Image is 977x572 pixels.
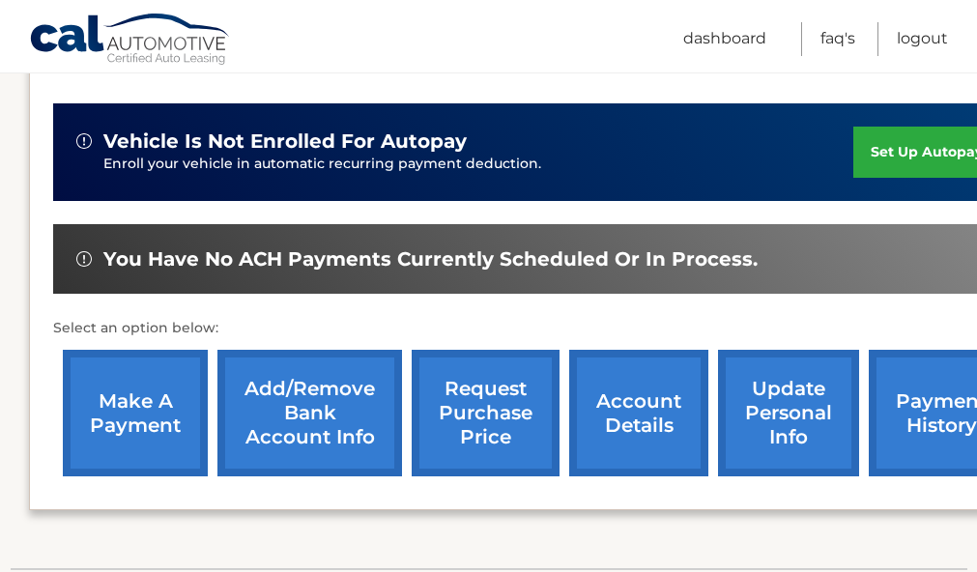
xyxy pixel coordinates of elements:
[103,154,853,175] p: Enroll your vehicle in automatic recurring payment deduction.
[820,22,855,56] a: FAQ's
[897,22,948,56] a: Logout
[103,129,467,154] span: vehicle is not enrolled for autopay
[76,251,92,267] img: alert-white.svg
[718,350,859,476] a: update personal info
[29,13,232,69] a: Cal Automotive
[76,133,92,149] img: alert-white.svg
[217,350,402,476] a: Add/Remove bank account info
[412,350,560,476] a: request purchase price
[103,247,758,272] span: You have no ACH payments currently scheduled or in process.
[683,22,766,56] a: Dashboard
[63,350,208,476] a: make a payment
[569,350,708,476] a: account details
